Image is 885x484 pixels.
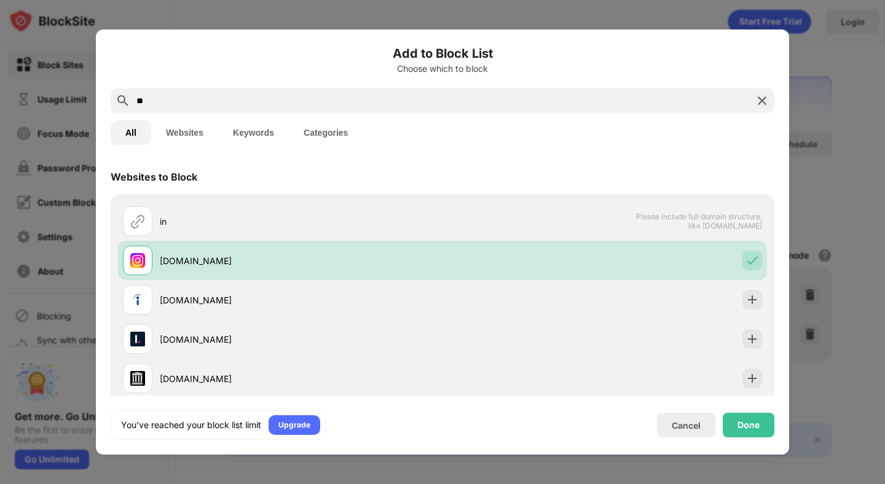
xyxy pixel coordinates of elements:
button: Websites [151,120,218,145]
img: search-close [755,93,769,108]
img: favicons [130,292,145,307]
span: Please include full domain structure, like [DOMAIN_NAME] [635,212,762,230]
div: Done [737,420,760,430]
img: url.svg [130,214,145,228]
div: in [160,215,442,228]
h6: Add to Block List [111,44,774,63]
img: favicons [130,253,145,268]
img: favicons [130,371,145,386]
div: [DOMAIN_NAME] [160,294,442,306]
div: Upgrade [278,419,310,431]
div: Cancel [672,420,701,431]
img: favicons [130,332,145,346]
div: [DOMAIN_NAME] [160,333,442,346]
div: [DOMAIN_NAME] [160,254,442,267]
div: Websites to Block [111,171,197,183]
button: Keywords [218,120,289,145]
div: Choose which to block [111,64,774,74]
div: [DOMAIN_NAME] [160,372,442,385]
img: search.svg [116,93,130,108]
div: You’ve reached your block list limit [121,419,261,431]
button: All [111,120,151,145]
button: Categories [289,120,363,145]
